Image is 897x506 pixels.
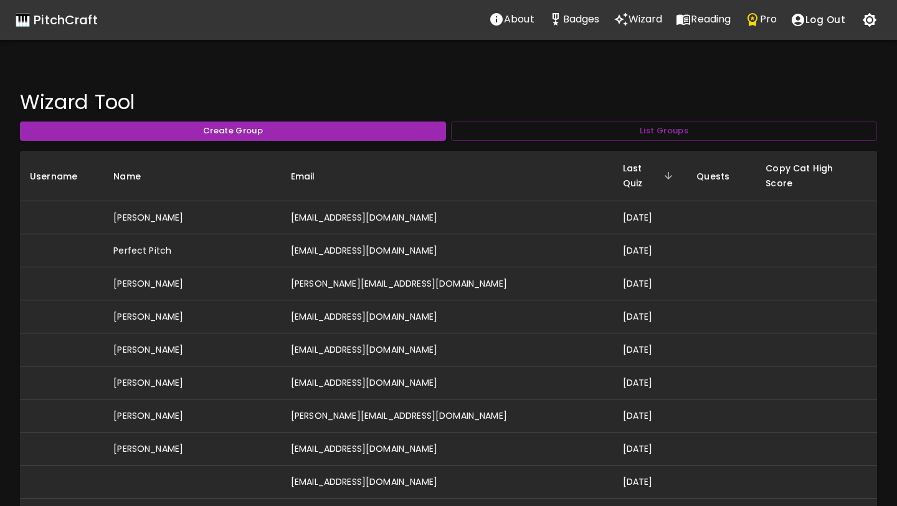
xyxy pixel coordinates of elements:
[103,300,281,333] td: [PERSON_NAME]
[281,465,613,499] td: [EMAIL_ADDRESS][DOMAIN_NAME]
[103,267,281,300] td: [PERSON_NAME]
[563,12,600,27] p: Badges
[613,465,687,499] td: [DATE]
[482,7,541,33] a: About
[784,7,852,33] button: account of current user
[607,7,670,33] a: Wizard
[103,399,281,432] td: [PERSON_NAME]
[696,169,746,184] span: Quests
[103,366,281,399] td: [PERSON_NAME]
[669,7,738,32] button: Reading
[613,432,687,465] td: [DATE]
[613,333,687,366] td: [DATE]
[281,234,613,267] td: [EMAIL_ADDRESS][DOMAIN_NAME]
[281,333,613,366] td: [EMAIL_ADDRESS][DOMAIN_NAME]
[691,12,731,27] p: Reading
[451,122,877,141] button: List Groups
[760,12,777,27] p: Pro
[629,12,663,27] p: Wizard
[766,161,867,191] span: Copy Cat High Score
[504,12,534,27] p: About
[20,122,446,141] button: Create Group
[613,267,687,300] td: [DATE]
[613,300,687,333] td: [DATE]
[103,333,281,366] td: [PERSON_NAME]
[113,169,157,184] span: Name
[613,201,687,234] td: [DATE]
[103,432,281,465] td: [PERSON_NAME]
[738,7,784,32] button: Pro
[103,234,281,267] td: Perfect Pitch
[281,267,613,300] td: [PERSON_NAME][EMAIL_ADDRESS][DOMAIN_NAME]
[541,7,607,33] a: Stats
[281,201,613,234] td: [EMAIL_ADDRESS][DOMAIN_NAME]
[613,399,687,432] td: [DATE]
[482,7,541,32] button: About
[281,432,613,465] td: [EMAIL_ADDRESS][DOMAIN_NAME]
[281,300,613,333] td: [EMAIL_ADDRESS][DOMAIN_NAME]
[30,169,93,184] span: Username
[738,7,784,33] a: Pro
[623,161,677,191] span: Last Quiz
[669,7,738,33] a: Reading
[103,201,281,234] td: [PERSON_NAME]
[281,366,613,399] td: [EMAIL_ADDRESS][DOMAIN_NAME]
[541,7,607,32] button: Stats
[613,234,687,267] td: [DATE]
[20,90,877,115] h4: Wizard Tool
[613,366,687,399] td: [DATE]
[15,10,98,30] a: 🎹 PitchCraft
[281,399,613,432] td: [PERSON_NAME][EMAIL_ADDRESS][DOMAIN_NAME]
[291,169,331,184] span: Email
[607,7,670,32] button: Wizard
